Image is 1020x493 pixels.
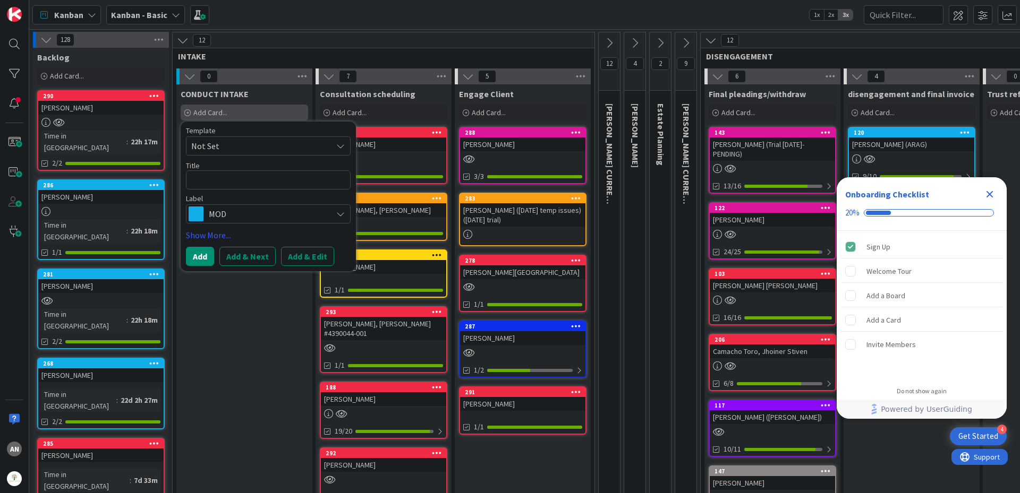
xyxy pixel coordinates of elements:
span: 24/25 [724,246,741,257]
span: 10/11 [724,444,741,455]
div: Sign Up [866,240,890,253]
span: 6 [728,70,746,83]
div: 117 [715,402,835,409]
div: 285 [38,439,164,448]
div: [PERSON_NAME] [321,392,446,406]
span: 3x [838,10,853,20]
div: Welcome Tour is incomplete. [841,260,1002,283]
div: 285 [43,440,164,447]
div: 147 [710,466,835,476]
div: [PERSON_NAME], [PERSON_NAME] [321,203,446,217]
div: 291 [465,388,585,396]
div: 293[PERSON_NAME], [PERSON_NAME] #4390044-001 [321,307,446,340]
div: 295 [326,195,446,202]
div: 120[PERSON_NAME] (ARAG) [849,128,974,151]
div: 120 [849,128,974,137]
a: 278[PERSON_NAME][GEOGRAPHIC_DATA]1/1 [459,255,586,312]
div: 7d 33m [131,474,160,486]
span: 4 [626,57,644,70]
div: 117[PERSON_NAME] ([PERSON_NAME]) [710,401,835,424]
div: Onboarding Checklist [845,188,929,201]
div: [PERSON_NAME] [321,458,446,472]
span: KRISTI PROBATE [630,103,641,168]
span: CONDUCT INTAKE [181,89,249,99]
a: 294[PERSON_NAME]1/1 [320,249,447,298]
div: 188 [326,384,446,391]
span: Engage Client [459,89,514,99]
b: Kanban - Basic [111,10,167,20]
div: 103[PERSON_NAME] [PERSON_NAME] [710,269,835,292]
a: 283[PERSON_NAME] ([DATE] temp issues)([DATE] trial) [459,193,586,246]
div: Footer [837,400,1007,419]
div: 117 [710,401,835,410]
div: Get Started [958,431,998,442]
div: 20% [845,208,860,218]
div: 286 [38,180,164,190]
div: Camacho Toro, Jhoiner Stiven [710,344,835,358]
div: 296[PERSON_NAME] [321,128,446,151]
span: 2/2 [52,416,62,427]
span: Support [22,2,48,14]
div: 143 [715,129,835,136]
span: 1x [810,10,824,20]
a: 291[PERSON_NAME]1/1 [459,386,586,435]
div: 268 [43,360,164,367]
span: : [126,314,128,326]
label: Title [186,161,200,170]
div: 278 [460,256,585,265]
span: 9 [677,57,695,70]
div: 188[PERSON_NAME] [321,383,446,406]
span: 12 [721,34,739,47]
span: 3/3 [474,171,484,182]
div: 287[PERSON_NAME] [460,322,585,345]
a: Powered by UserGuiding [842,400,1001,419]
button: Add & Next [219,247,276,266]
span: 1/1 [474,421,484,433]
div: Invite Members [866,338,916,351]
div: Time in [GEOGRAPHIC_DATA] [41,219,126,243]
div: 283 [465,195,585,202]
div: 278 [465,257,585,264]
div: 120 [854,129,974,136]
div: 281 [43,271,164,278]
span: 1/1 [335,284,345,296]
div: 295 [321,194,446,203]
span: 0 [200,70,218,83]
span: 1/2 [474,365,484,376]
img: Visit kanbanzone.com [7,7,22,22]
div: 283 [460,194,585,203]
span: MOD [209,206,327,221]
div: 291 [460,387,585,397]
div: [PERSON_NAME][GEOGRAPHIC_DATA] [460,265,585,279]
span: Add Card... [861,108,895,117]
a: 290[PERSON_NAME]Time in [GEOGRAPHIC_DATA]:22h 17m2/2 [37,90,165,171]
div: 278[PERSON_NAME][GEOGRAPHIC_DATA] [460,256,585,279]
div: [PERSON_NAME] [38,190,164,204]
div: Close Checklist [981,186,998,203]
div: 295[PERSON_NAME], [PERSON_NAME] [321,194,446,217]
div: 268[PERSON_NAME] [38,359,164,382]
div: 268 [38,359,164,368]
div: 296 [326,129,446,136]
a: 117[PERSON_NAME] ([PERSON_NAME])10/11 [709,400,836,457]
div: Checklist Container [837,177,1007,419]
span: Estate Planning [656,103,666,166]
div: 143 [710,128,835,137]
a: 268[PERSON_NAME]Time in [GEOGRAPHIC_DATA]:22d 2h 27m2/2 [37,358,165,429]
span: 2 [651,57,669,70]
div: Add a Card is incomplete. [841,308,1002,332]
span: Consultation scheduling [320,89,415,99]
div: Checklist progress: 20% [845,208,998,218]
div: 103 [715,270,835,278]
div: 103 [710,269,835,279]
div: 122 [715,204,835,212]
span: 9/10 [863,171,877,182]
div: 288 [465,129,585,136]
div: 293 [326,308,446,316]
a: 143[PERSON_NAME] (Trial [DATE]-PENDING)13/16 [709,127,836,194]
div: Time in [GEOGRAPHIC_DATA] [41,469,130,492]
a: Show More... [186,229,351,241]
div: 285[PERSON_NAME] [38,439,164,462]
div: Add a Board is incomplete. [841,284,1002,307]
button: Add [186,247,214,266]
